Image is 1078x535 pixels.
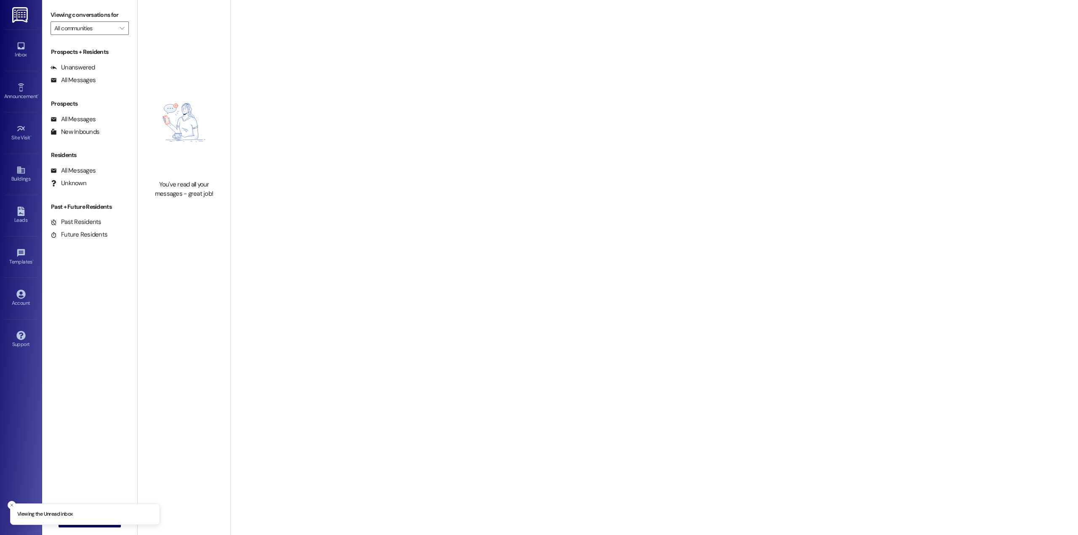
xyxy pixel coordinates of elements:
span: • [30,133,32,139]
div: Prospects [42,99,137,108]
div: All Messages [51,115,96,124]
a: Buildings [4,163,38,186]
div: Future Residents [51,230,107,239]
a: Leads [4,204,38,227]
input: All communities [54,21,115,35]
img: ResiDesk Logo [12,7,29,23]
a: Inbox [4,39,38,61]
div: Prospects + Residents [42,48,137,56]
img: empty-state [147,69,221,176]
button: Close toast [8,501,16,509]
p: Viewing the Unread inbox [17,511,72,518]
div: Unknown [51,179,86,188]
div: Past + Future Residents [42,202,137,211]
div: Past Residents [51,218,101,226]
a: Support [4,328,38,351]
a: Account [4,287,38,310]
div: All Messages [51,76,96,85]
div: All Messages [51,166,96,175]
i:  [120,25,124,32]
span: • [37,92,39,98]
div: Unanswered [51,63,95,72]
label: Viewing conversations for [51,8,129,21]
div: Residents [42,151,137,160]
span: • [32,258,34,264]
a: Templates • [4,246,38,269]
a: Site Visit • [4,122,38,144]
div: You've read all your messages - great job! [147,180,221,198]
div: New Inbounds [51,128,99,136]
